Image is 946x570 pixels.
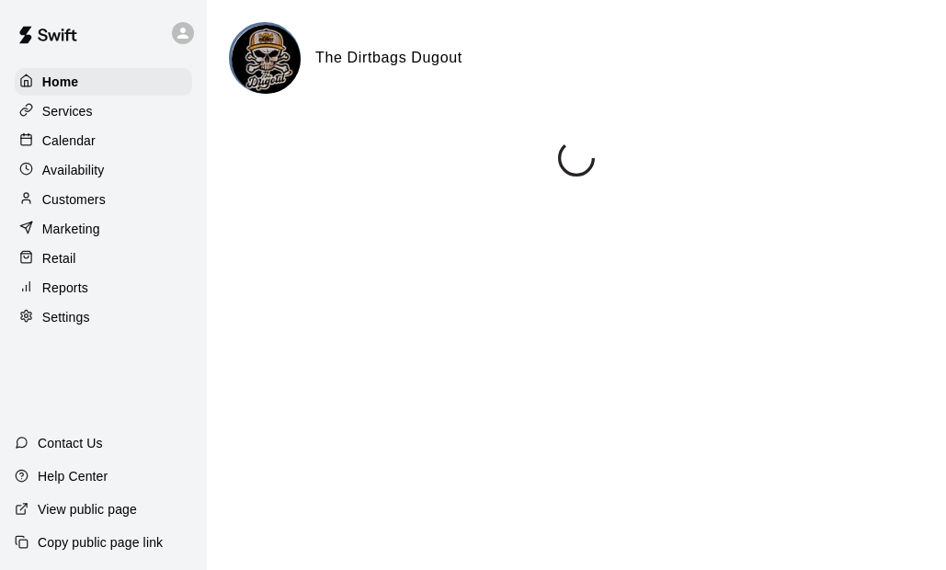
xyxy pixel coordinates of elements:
h6: The Dirtbags Dugout [315,46,462,70]
a: Retail [15,245,192,272]
a: Settings [15,303,192,331]
p: Contact Us [38,434,103,452]
a: Marketing [15,215,192,243]
p: Settings [42,308,90,326]
p: Customers [42,190,106,209]
p: Help Center [38,467,108,485]
p: Calendar [42,131,96,150]
p: Services [42,102,93,120]
a: Calendar [15,127,192,154]
a: Availability [15,156,192,184]
p: Marketing [42,220,100,238]
p: View public page [38,500,137,519]
p: Availability [42,161,105,179]
a: Services [15,97,192,125]
p: Copy public page link [38,533,163,552]
a: Reports [15,274,192,302]
p: Retail [42,249,76,268]
p: Home [42,73,79,91]
a: Home [15,68,192,96]
a: Customers [15,186,192,213]
p: Reports [42,279,88,297]
img: The Dirtbags Dugout logo [232,25,301,94]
